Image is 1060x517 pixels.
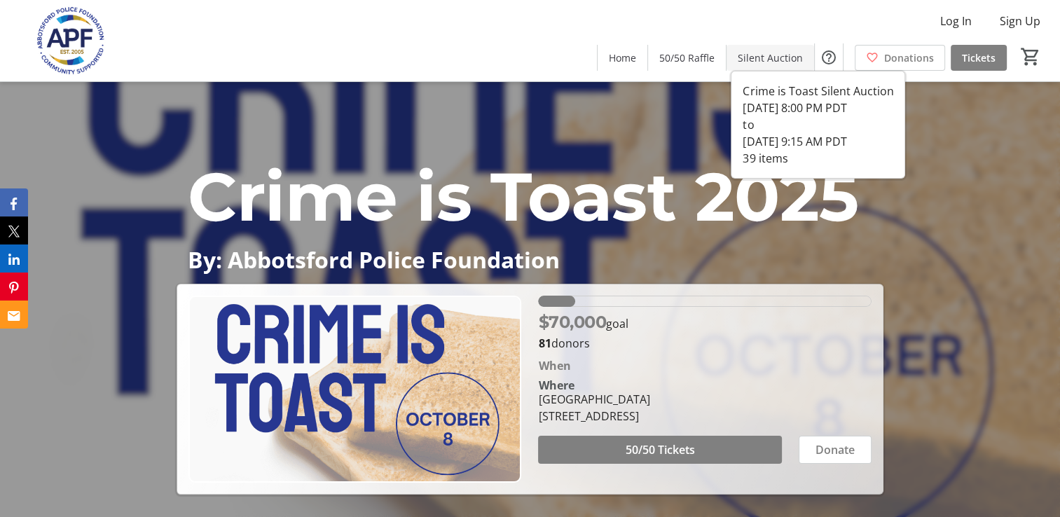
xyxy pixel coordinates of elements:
span: $70,000 [538,312,606,332]
button: Sign Up [989,10,1052,32]
a: 50/50 Raffle [648,45,726,71]
button: Log In [929,10,983,32]
div: [STREET_ADDRESS] [538,408,649,425]
span: Silent Auction [738,50,803,65]
a: Tickets [951,45,1007,71]
a: Donations [855,45,945,71]
img: Abbotsford Police Foundation's Logo [8,6,133,76]
button: Help [815,43,843,71]
div: 10.951600000000001% of fundraising goal reached [538,296,871,307]
span: 50/50 Tickets [626,441,695,458]
span: Home [609,50,636,65]
a: Home [598,45,647,71]
div: Where [538,380,574,391]
div: [DATE] 9:15 AM PDT [743,133,893,150]
span: Log In [940,13,972,29]
span: Tickets [962,50,996,65]
p: goal [538,310,628,335]
img: Campaign CTA Media Photo [188,296,521,483]
div: to [743,116,893,133]
b: 81 [538,336,551,351]
a: Silent Auction [727,45,814,71]
span: 50/50 Raffle [659,50,715,65]
div: [GEOGRAPHIC_DATA] [538,391,649,408]
button: Donate [799,436,872,464]
p: By: Abbotsford Police Foundation [188,247,872,272]
div: Crime is Toast Silent Auction [743,83,893,99]
p: donors [538,335,871,352]
button: Cart [1018,44,1043,69]
span: Sign Up [1000,13,1040,29]
span: Donate [815,441,855,458]
button: 50/50 Tickets [538,436,781,464]
div: When [538,357,570,374]
span: Donations [884,50,934,65]
div: 39 items [743,150,893,167]
div: [DATE] 8:00 PM PDT [743,99,893,116]
span: Crime is Toast 2025 [188,156,859,237]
